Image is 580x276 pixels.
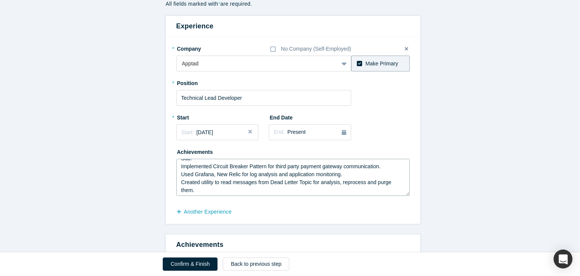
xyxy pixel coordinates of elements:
[176,146,219,156] label: Achievements
[176,21,410,31] h3: Experience
[176,42,219,53] label: Company
[176,205,240,219] button: another Experience
[163,257,217,271] button: Confirm & Finish
[181,129,194,135] span: Start:
[176,77,219,87] label: Position
[176,90,352,106] input: Sales Manager
[366,60,398,68] div: Make Primary
[247,124,258,140] button: Close
[269,111,311,122] label: End Date
[281,45,351,53] div: No Company (Self-Employed)
[196,129,213,135] span: [DATE]
[176,111,219,122] label: Start
[287,129,305,135] span: Present
[223,257,289,271] button: Back to previous step
[176,159,410,196] textarea: Working on the Payment microservices enhancements using Spring Boot, Spring cloud, Spring data JP...
[176,240,410,250] h3: Achievements
[176,124,259,140] button: Start:[DATE]
[269,124,351,140] button: End:Present
[274,129,285,135] span: End:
